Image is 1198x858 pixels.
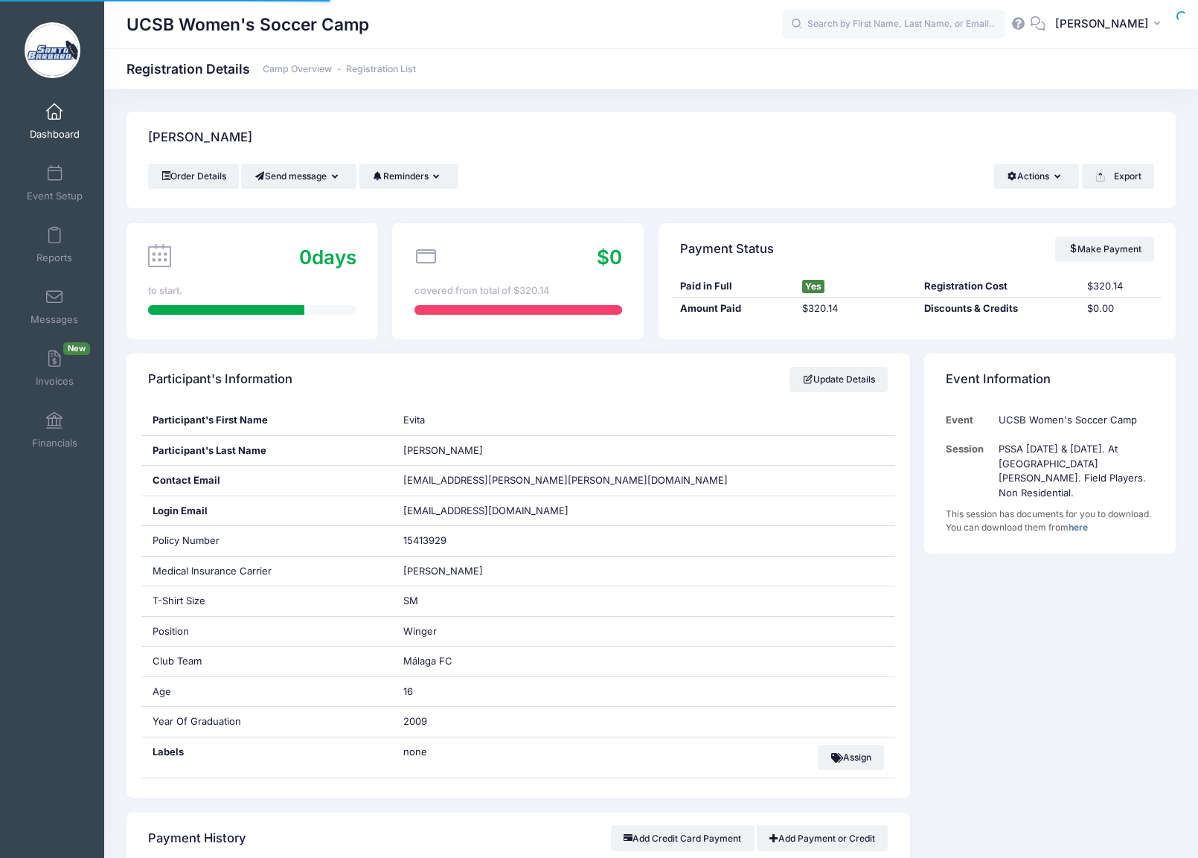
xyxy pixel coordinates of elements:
[141,436,393,466] div: Participant's Last Name
[403,474,728,486] span: [EMAIL_ADDRESS][PERSON_NAME][PERSON_NAME][DOMAIN_NAME]
[299,243,356,272] div: days
[917,301,1080,316] div: Discounts & Credits
[1055,237,1154,262] a: Make Payment
[403,414,425,426] span: Evita
[141,707,393,737] div: Year Of Graduation
[403,534,446,546] span: 15413929
[597,246,622,269] span: $0
[19,342,90,394] a: InvoicesNew
[757,825,888,851] a: Add Payment or Credit
[1069,522,1088,533] a: here
[403,504,589,519] span: [EMAIL_ADDRESS][DOMAIN_NAME]
[141,466,393,496] div: Contact Email
[946,406,991,435] td: Event
[403,625,437,637] span: Winger
[30,128,80,141] span: Dashboard
[63,342,90,355] span: New
[673,301,795,316] div: Amount Paid
[611,825,755,851] button: Add Credit Card Payment
[126,7,369,42] h1: UCSB Women's Soccer Camp
[148,284,356,298] div: to start.
[403,565,483,577] span: [PERSON_NAME]
[917,279,1080,294] div: Registration Cost
[148,117,252,159] h4: [PERSON_NAME]
[141,677,393,707] div: Age
[19,281,90,333] a: Messages
[263,64,332,75] a: Camp Overview
[19,219,90,271] a: Reports
[414,284,622,298] div: covered from total of $320.14
[403,595,418,606] span: SM
[141,647,393,676] div: Club Team
[346,64,416,75] a: Registration List
[241,164,356,189] button: Send message
[25,22,80,78] img: UCSB Women's Soccer Camp
[991,435,1154,508] td: PSSA [DATE] & [DATE]. At [GEOGRAPHIC_DATA][PERSON_NAME]. Field Players. Non Residential.
[1082,164,1154,189] button: Export
[1080,279,1161,294] div: $320.14
[27,190,83,202] span: Event Setup
[680,228,774,270] h4: Payment Status
[359,164,458,189] button: Reminders
[19,157,90,209] a: Event Setup
[403,715,427,727] span: 2009
[126,61,416,77] h1: Registration Details
[403,655,452,667] span: Málaga FC
[1080,301,1161,316] div: $0.00
[993,164,1079,189] button: Actions
[19,404,90,456] a: Financials
[946,508,1153,534] div: This session has documents for you to download. You can download them from
[36,375,74,388] span: Invoices
[818,745,884,770] button: Assign
[141,496,393,526] div: Login Email
[802,280,824,293] span: Yes
[141,737,393,778] div: Labels
[141,557,393,586] div: Medical Insurance Carrier
[403,444,483,456] span: [PERSON_NAME]
[991,406,1154,435] td: UCSB Women's Soccer Camp
[141,617,393,647] div: Position
[782,10,1005,39] input: Search by First Name, Last Name, or Email...
[299,246,312,269] span: 0
[673,279,795,294] div: Paid in Full
[141,406,393,435] div: Participant's First Name
[403,745,589,760] span: none
[789,367,888,392] a: Update Details
[795,301,917,316] div: $320.14
[1045,7,1176,42] button: [PERSON_NAME]
[141,586,393,616] div: T-Shirt Size
[141,526,393,556] div: Policy Number
[148,164,239,189] a: Order Details
[36,252,72,264] span: Reports
[19,95,90,147] a: Dashboard
[946,435,991,508] td: Session
[148,359,292,401] h4: Participant's Information
[31,313,78,326] span: Messages
[32,437,77,449] span: Financials
[946,359,1051,401] h4: Event Information
[1055,16,1149,32] span: [PERSON_NAME]
[403,685,413,697] span: 16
